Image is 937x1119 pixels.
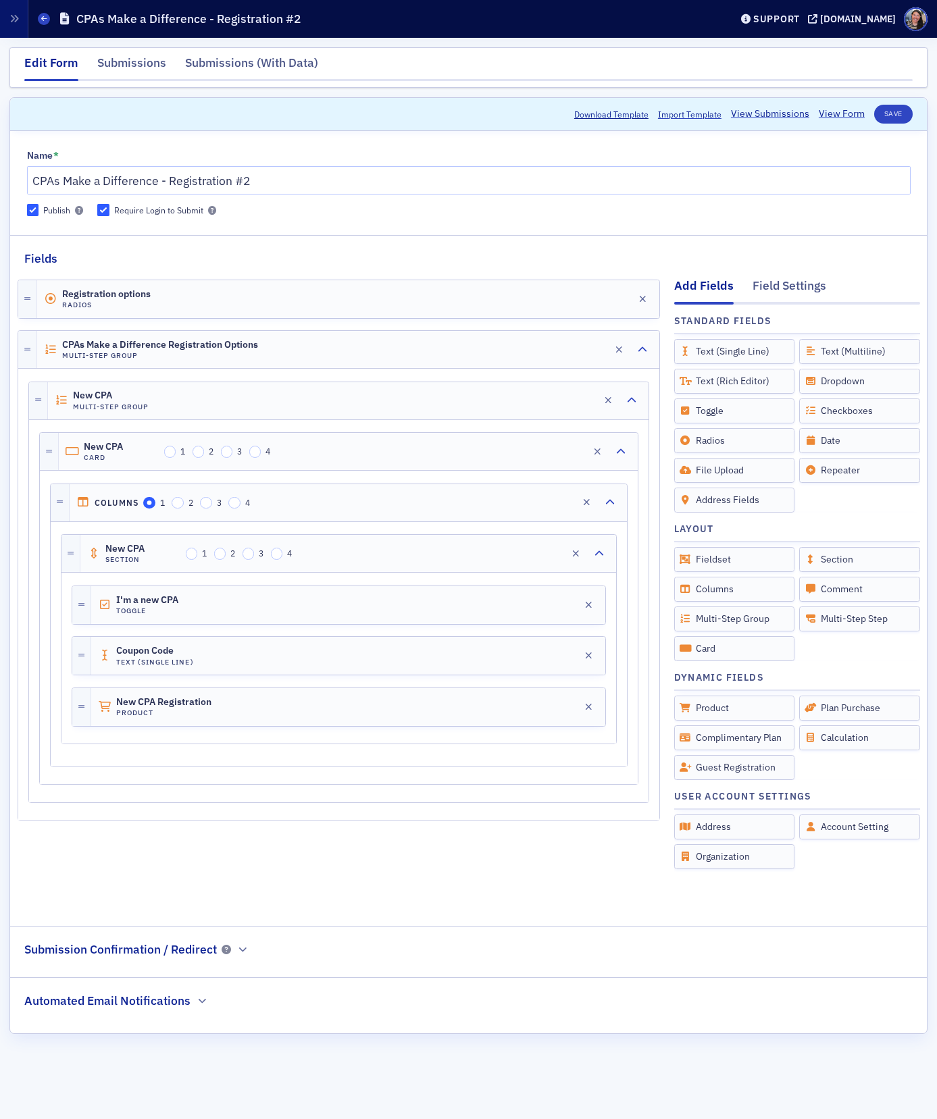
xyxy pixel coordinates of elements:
div: Text (Single Line) [674,339,795,364]
div: Address [674,814,795,839]
div: Plan Purchase [799,696,920,721]
button: [DOMAIN_NAME] [808,14,901,24]
div: Fieldset [674,547,795,572]
div: Radios [674,428,795,453]
div: Account Setting [799,814,920,839]
span: 2 [188,497,193,508]
span: 3 [259,548,263,558]
h1: CPAs Make a Difference - Registration #2 [76,11,301,27]
div: Calculation [799,725,920,750]
h4: User Account Settings [674,789,812,804]
h2: Automated Email Notifications [24,992,191,1010]
input: 2 [214,548,226,560]
h4: Text (Single Line) [116,658,194,667]
input: 3 [243,548,255,560]
div: Toggle [674,398,795,423]
div: Checkboxes [799,398,920,423]
span: Import Template [658,108,721,120]
div: Dropdown [799,369,920,394]
h4: Radios [62,301,151,309]
div: [DOMAIN_NAME] [820,13,896,25]
div: Guest Registration [674,755,795,780]
div: Name [27,150,53,162]
span: CPAs Make a Difference Registration Options [62,340,258,350]
span: 1 [180,446,185,457]
span: New CPA [105,544,181,554]
span: 4 [265,446,270,457]
div: Multi-Step Step [799,606,920,631]
span: Registration options [62,289,151,300]
div: Repeater [799,458,920,483]
input: 2 [172,497,184,509]
a: View Submissions [731,107,809,121]
div: Edit Form [24,54,78,81]
span: I'm a new CPA [116,595,192,606]
button: Save [874,105,913,124]
abbr: This field is required [53,151,59,160]
div: Multi-Step Group [674,606,795,631]
div: Columns [674,577,795,602]
div: File Upload [674,458,795,483]
input: 3 [200,497,212,509]
h4: Multi-Step Group [62,351,258,360]
h4: Card [84,453,159,462]
div: Complimentary Plan [674,725,795,750]
div: Product [674,696,795,721]
h4: Standard Fields [674,314,772,328]
h2: Submission Confirmation / Redirect [24,941,217,958]
div: Address Fields [674,488,795,513]
div: Comment [799,577,920,602]
span: Profile [904,7,928,31]
div: Add Fields [674,277,734,304]
span: 1 [202,548,207,558]
div: Require Login to Submit [114,205,203,216]
input: 4 [249,446,261,458]
input: 3 [221,446,233,458]
h4: Layout [674,522,714,536]
h2: Fields [24,250,57,267]
h4: Dynamic Fields [674,671,765,685]
span: New CPA [84,442,159,452]
input: 2 [193,446,205,458]
div: Publish [43,205,70,216]
input: Publish [27,204,39,216]
div: Submissions [97,54,166,79]
div: Submissions (With Data) [185,54,318,79]
input: Require Login to Submit [97,204,109,216]
span: Coupon Code [116,646,192,656]
input: 4 [228,497,240,509]
div: Text (Rich Editor) [674,369,795,394]
div: Date [799,428,920,453]
span: 3 [217,497,222,508]
div: Section [799,547,920,572]
h4: Columns [95,498,139,508]
span: New CPA [73,390,149,401]
input: 4 [271,548,283,560]
span: New CPA Registration [116,697,211,708]
span: 4 [245,497,250,508]
div: Text (Multiline) [799,339,920,364]
div: Field Settings [753,277,826,302]
h4: Toggle [116,606,192,615]
h4: Multi-Step Group [73,402,149,411]
a: View Form [819,107,865,121]
h4: Section [105,555,181,564]
div: Card [674,636,795,661]
input: 1 [186,548,198,560]
button: Download Template [574,108,649,120]
span: 3 [237,446,242,457]
span: 4 [287,548,292,558]
div: Organization [674,844,795,869]
span: 2 [209,446,213,457]
span: 2 [230,548,235,558]
input: 1 [164,446,176,458]
div: Support [753,13,800,25]
h4: Product [116,708,211,717]
input: 1 [143,497,155,509]
span: 1 [160,497,165,508]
